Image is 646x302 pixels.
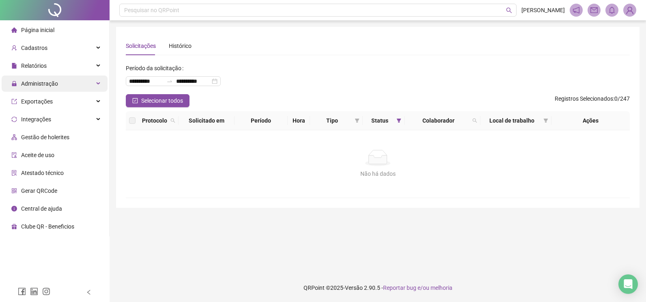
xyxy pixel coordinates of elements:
[624,4,636,16] img: 86506
[169,114,177,127] span: search
[11,81,17,86] span: lock
[590,6,598,14] span: mail
[11,116,17,122] span: sync
[126,62,187,75] label: Período da solicitação
[142,116,167,125] span: Protocolo
[555,94,630,107] span: : 0 / 247
[21,170,64,176] span: Atestado técnico
[136,169,620,178] div: Não há dados
[288,111,310,130] th: Hora
[86,289,92,295] span: left
[21,80,58,87] span: Administração
[608,6,616,14] span: bell
[21,205,62,212] span: Central de ajuda
[132,98,138,104] span: check-square
[21,98,53,105] span: Exportações
[573,6,580,14] span: notification
[366,116,393,125] span: Status
[11,224,17,229] span: gift
[11,152,17,158] span: audit
[353,114,361,127] span: filter
[395,114,403,127] span: filter
[170,118,175,123] span: search
[21,134,69,140] span: Gestão de holerites
[11,99,17,104] span: export
[11,45,17,51] span: user-add
[543,118,548,123] span: filter
[506,7,512,13] span: search
[126,41,156,50] div: Solicitações
[169,41,192,50] div: Histórico
[21,63,47,69] span: Relatórios
[166,78,173,84] span: to
[179,111,235,130] th: Solicitado em
[484,116,540,125] span: Local de trabalho
[408,116,469,125] span: Colaborador
[383,285,452,291] span: Reportar bug e/ou melhoria
[472,118,477,123] span: search
[126,94,189,107] button: Selecionar todos
[11,134,17,140] span: apartment
[21,116,51,123] span: Integrações
[555,116,627,125] div: Ações
[11,206,17,211] span: info-circle
[30,287,38,296] span: linkedin
[313,116,351,125] span: Tipo
[345,285,363,291] span: Versão
[11,188,17,194] span: qrcode
[542,114,550,127] span: filter
[471,114,479,127] span: search
[141,96,183,105] span: Selecionar todos
[166,78,173,84] span: swap-right
[110,274,646,302] footer: QRPoint © 2025 - 2.90.5 -
[11,170,17,176] span: solution
[618,274,638,294] div: Open Intercom Messenger
[396,118,401,123] span: filter
[21,188,57,194] span: Gerar QRCode
[21,45,47,51] span: Cadastros
[21,27,54,33] span: Página inicial
[42,287,50,296] span: instagram
[21,152,54,158] span: Aceite de uso
[555,95,613,102] span: Registros Selecionados
[521,6,565,15] span: [PERSON_NAME]
[11,27,17,33] span: home
[235,111,288,130] th: Período
[18,287,26,296] span: facebook
[21,223,74,230] span: Clube QR - Beneficios
[355,118,360,123] span: filter
[11,63,17,69] span: file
